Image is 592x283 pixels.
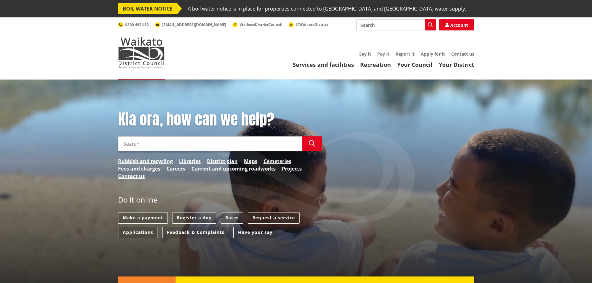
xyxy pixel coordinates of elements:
[439,61,474,68] a: Your District
[264,157,291,165] a: Cemeteries
[172,212,216,224] a: Register a dog
[118,227,158,238] a: Applications
[439,19,474,30] a: Account
[232,22,282,27] a: WaikatoDistrictCouncil
[118,111,322,129] h1: Kia ora, how can we help?
[179,157,201,165] a: Libraries
[188,3,466,14] span: A boil water notice is in place for properties connected to [GEOGRAPHIC_DATA] and [GEOGRAPHIC_DAT...
[118,165,160,172] a: Fees and charges
[118,172,145,180] a: Contact us
[359,51,371,57] a: Say it
[289,22,328,27] a: @WaikatoDistrict
[244,157,257,165] a: Maps
[162,22,226,27] span: [EMAIL_ADDRESS][DOMAIN_NAME]
[118,136,302,151] input: Search input
[118,37,165,68] img: Waikato District Council - Te Kaunihera aa Takiwaa o Waikato
[451,51,474,57] a: Contact us
[293,61,354,68] a: Services and facilities
[118,195,158,206] h2: Do it online
[125,22,149,27] span: 0800 492 452
[396,51,415,57] a: Report it
[377,51,389,57] a: Pay it
[248,212,300,224] a: Request a service
[118,22,149,27] a: 0800 492 452
[118,3,177,14] span: BOIL WATER NOTICE
[155,22,226,27] a: [EMAIL_ADDRESS][DOMAIN_NAME]
[233,227,277,238] a: Have your say
[207,157,238,165] a: District plan
[240,22,282,27] span: WaikatoDistrictCouncil
[356,19,436,30] input: Search input
[296,22,328,27] span: @WaikatoDistrict
[118,212,168,224] a: Make a payment
[221,212,243,224] a: Rates
[360,61,391,68] a: Recreation
[162,227,229,238] a: Feedback & Complaints
[421,51,445,57] a: Apply for it
[167,165,185,172] a: Careers
[282,165,302,172] a: Projects
[191,165,276,172] a: Current and upcoming roadworks
[118,157,173,165] a: Rubbish and recycling
[397,61,433,68] a: Your Council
